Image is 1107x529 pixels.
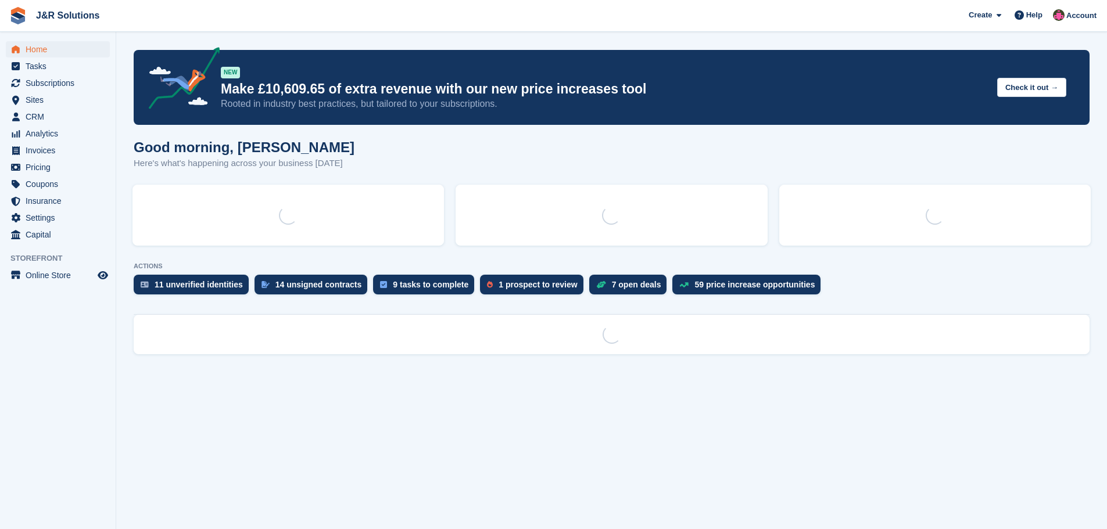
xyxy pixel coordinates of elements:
[221,81,988,98] p: Make £10,609.65 of extra revenue with our new price increases tool
[6,41,110,57] a: menu
[9,7,27,24] img: stora-icon-8386f47178a22dfd0bd8f6a31ec36ba5ce8667c1dd55bd0f319d3a0aa187defe.svg
[6,75,110,91] a: menu
[6,193,110,209] a: menu
[6,142,110,159] a: menu
[275,280,362,289] div: 14 unsigned contracts
[6,159,110,175] a: menu
[10,253,116,264] span: Storefront
[261,281,270,288] img: contract_signature_icon-13c848040528278c33f63329250d36e43548de30e8caae1d1a13099fd9432cc5.svg
[26,58,95,74] span: Tasks
[134,157,354,170] p: Here's what's happening across your business [DATE]
[6,92,110,108] a: menu
[6,109,110,125] a: menu
[134,262,1090,270] p: ACTIONS
[26,142,95,159] span: Invoices
[6,267,110,283] a: menu
[373,275,480,300] a: 9 tasks to complete
[380,281,387,288] img: task-75834270c22a3079a89374b754ae025e5fb1db73e45f91037f5363f120a921f8.svg
[26,267,95,283] span: Online Store
[26,226,95,243] span: Capital
[589,275,673,300] a: 7 open deals
[155,280,243,289] div: 11 unverified identities
[221,98,988,110] p: Rooted in industry best practices, but tailored to your subscriptions.
[997,78,1066,97] button: Check it out →
[26,176,95,192] span: Coupons
[134,139,354,155] h1: Good morning, [PERSON_NAME]
[31,6,104,25] a: J&R Solutions
[26,109,95,125] span: CRM
[612,280,661,289] div: 7 open deals
[26,159,95,175] span: Pricing
[679,282,689,287] img: price_increase_opportunities-93ffe204e8149a01c8c9dc8f82e8f89637d9d84a8eef4429ea346261dce0b2c0.svg
[139,47,220,113] img: price-adjustments-announcement-icon-8257ccfd72463d97f412b2fc003d46551f7dbcb40ab6d574587a9cd5c0d94...
[26,75,95,91] span: Subscriptions
[26,125,95,142] span: Analytics
[672,275,826,300] a: 59 price increase opportunities
[134,275,255,300] a: 11 unverified identities
[26,193,95,209] span: Insurance
[26,41,95,57] span: Home
[141,281,149,288] img: verify_identity-adf6edd0f0f0b5bbfe63781bf79b02c33cf7c696d77639b501bdc392416b5a36.svg
[6,58,110,74] a: menu
[6,226,110,243] a: menu
[6,210,110,226] a: menu
[487,281,493,288] img: prospect-51fa495bee0391a8d652442698ab0144808aea92771e9ea1ae160a38d050c398.svg
[26,210,95,226] span: Settings
[393,280,468,289] div: 9 tasks to complete
[969,9,992,21] span: Create
[694,280,815,289] div: 59 price increase opportunities
[96,268,110,282] a: Preview store
[6,125,110,142] a: menu
[596,280,606,289] img: deal-1b604bf984904fb50ccaf53a9ad4b4a5d6e5aea283cecdc64d6e3604feb123c2.svg
[1026,9,1042,21] span: Help
[1066,10,1097,21] span: Account
[1053,9,1065,21] img: Julie Morgan
[480,275,589,300] a: 1 prospect to review
[499,280,577,289] div: 1 prospect to review
[255,275,374,300] a: 14 unsigned contracts
[6,176,110,192] a: menu
[221,67,240,78] div: NEW
[26,92,95,108] span: Sites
